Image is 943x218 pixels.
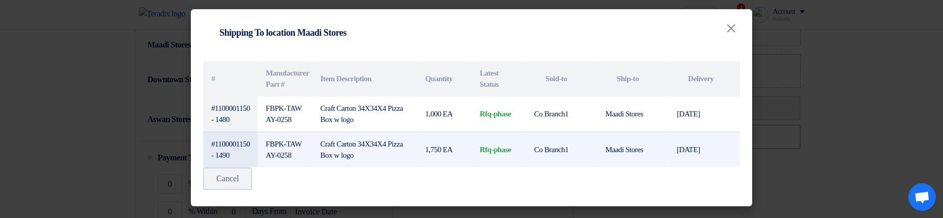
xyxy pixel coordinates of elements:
[526,61,598,96] th: Sold-to
[725,17,737,40] span: ×
[417,96,472,132] td: 1,000 EA
[526,132,598,167] td: Co Branch1
[312,61,417,96] th: Item Description
[203,61,258,96] th: #
[598,61,669,96] th: Ship-to
[908,183,936,211] a: Open chat
[417,61,472,96] th: Quantity
[668,132,740,167] td: [DATE]
[472,61,526,96] th: Latest Status
[668,61,740,96] th: Delivery
[717,16,745,37] button: Close
[526,96,598,132] td: Co Branch1
[258,61,312,96] th: Manufacturer Part #
[472,132,526,167] td: rfq-phase
[472,96,526,132] td: rfq-phase
[203,132,258,167] td: #1100001150 - 1490
[598,132,669,167] td: Maadi Stores
[668,96,740,132] td: [DATE]
[203,96,258,132] td: #1100001150 - 1480
[258,96,312,132] td: FBPK-TAWAY-0258
[598,96,669,132] td: Maadi Stores
[312,96,417,132] td: Craft Carton 34X34X4 Pizza Box w logo
[312,132,417,167] td: Craft Carton 34X34X4 Pizza Box w logo
[417,132,472,167] td: 1,750 EA
[258,132,312,167] td: FBPK-TAWAY-0258
[203,26,346,40] h4: Shipping To location Maadi Stores
[203,167,252,190] button: Cancel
